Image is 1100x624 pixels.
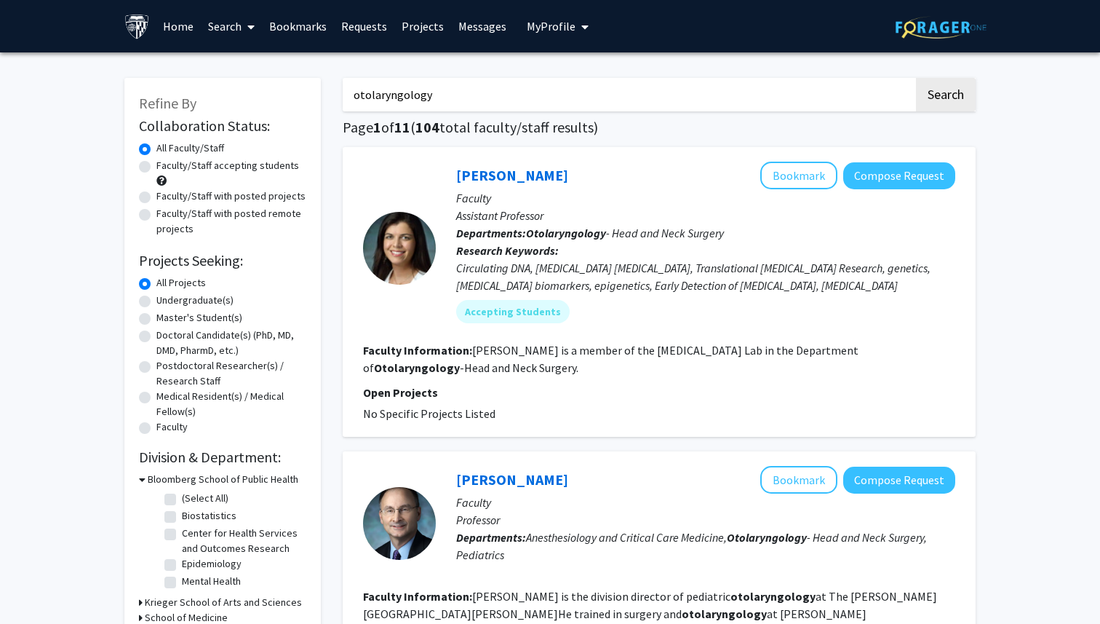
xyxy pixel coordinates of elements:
[363,343,858,375] fg-read-more: [PERSON_NAME] is a member of the [MEDICAL_DATA] Lab in the Department of -Head and Neck Surgery.
[415,118,439,136] span: 104
[182,508,236,524] label: Biostatistics
[394,1,451,52] a: Projects
[456,166,568,184] a: [PERSON_NAME]
[156,310,242,325] label: Master's Student(s)
[896,16,987,39] img: ForagerOne Logo
[843,467,955,494] button: Compose Request to David Tunkel
[11,558,62,613] iframe: Chat
[682,607,767,621] b: otolaryngology
[760,162,837,189] button: Add Mariana Brait to Bookmarks
[182,491,228,506] label: (Select All)
[156,275,206,291] label: All Projects
[148,472,298,487] h3: Bloomberg School of Public Health
[456,530,927,562] span: Anesthesiology and Critical Care Medicine, - Head and Neck Surgery, Pediatrics
[156,293,234,308] label: Undergraduate(s)
[156,141,224,156] label: All Faculty/Staff
[727,530,807,545] b: Otolaryngology
[139,252,306,269] h2: Projects Seeking:
[843,162,955,189] button: Compose Request to Mariana Brait
[527,19,575,33] span: My Profile
[394,118,410,136] span: 11
[334,1,394,52] a: Requests
[139,449,306,466] h2: Division & Department:
[156,158,299,173] label: Faculty/Staff accepting students
[145,595,302,610] h3: Krieger School of Arts and Sciences
[526,226,606,240] b: Otolaryngology
[456,259,955,294] div: Circulating DNA, [MEDICAL_DATA] [MEDICAL_DATA], Translational [MEDICAL_DATA] Research, genetics, ...
[730,589,816,604] b: otolaryngology
[363,406,495,421] span: No Specific Projects Listed
[363,589,472,604] b: Faculty Information:
[456,470,568,489] a: [PERSON_NAME]
[760,466,837,494] button: Add David Tunkel to Bookmarks
[916,78,976,111] button: Search
[156,358,306,389] label: Postdoctoral Researcher(s) / Research Staff
[456,226,526,240] b: Departments:
[343,119,976,136] h1: Page of ( total faculty/staff results)
[456,511,955,529] p: Professor
[182,574,241,589] label: Mental Health
[139,117,306,135] h2: Collaboration Status:
[262,1,334,52] a: Bookmarks
[451,1,514,52] a: Messages
[124,14,150,39] img: Johns Hopkins University Logo
[456,494,955,511] p: Faculty
[139,94,196,112] span: Refine By
[373,118,381,136] span: 1
[456,243,559,258] b: Research Keywords:
[363,343,472,358] b: Faculty Information:
[456,300,570,323] mat-chip: Accepting Students
[156,419,188,435] label: Faculty
[374,360,460,375] b: Otolaryngology
[156,328,306,358] label: Doctoral Candidate(s) (PhD, MD, DMD, PharmD, etc.)
[156,206,306,237] label: Faculty/Staff with posted remote projects
[156,1,201,52] a: Home
[526,226,724,240] span: - Head and Neck Surgery
[156,189,306,204] label: Faculty/Staff with posted projects
[182,526,303,556] label: Center for Health Services and Outcomes Research
[182,556,242,572] label: Epidemiology
[456,530,526,545] b: Departments:
[343,78,914,111] input: Search Keywords
[456,189,955,207] p: Faculty
[456,207,955,224] p: Assistant Professor
[363,384,955,401] p: Open Projects
[201,1,262,52] a: Search
[156,389,306,419] label: Medical Resident(s) / Medical Fellow(s)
